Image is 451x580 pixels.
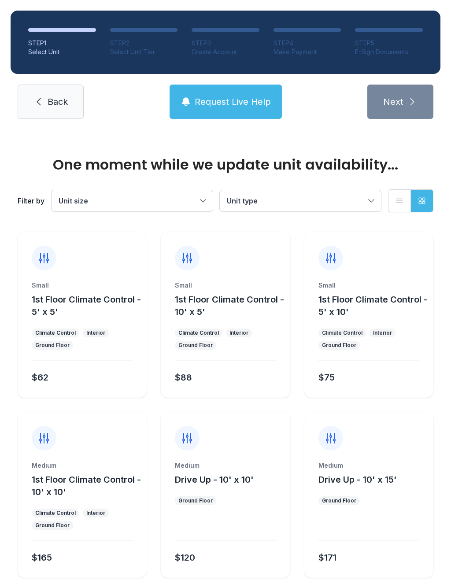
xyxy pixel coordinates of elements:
[32,294,141,317] span: 1st Floor Climate Control - 5' x 5'
[175,294,284,317] span: 1st Floor Climate Control - 10' x 5'
[110,48,178,56] div: Select Unit Tier
[192,39,259,48] div: STEP 3
[28,48,96,56] div: Select Unit
[35,342,70,349] div: Ground Floor
[32,551,52,564] div: $165
[318,551,336,564] div: $171
[355,48,423,56] div: E-Sign Documents
[178,342,213,349] div: Ground Floor
[318,293,430,318] button: 1st Floor Climate Control - 5' x 10'
[86,510,105,517] div: Interior
[192,48,259,56] div: Create Account
[59,196,88,205] span: Unit size
[32,281,133,290] div: Small
[178,497,213,504] div: Ground Floor
[18,196,44,206] div: Filter by
[175,461,276,470] div: Medium
[18,158,433,172] div: One moment while we update unit availability...
[86,329,105,336] div: Interior
[35,329,76,336] div: Climate Control
[355,39,423,48] div: STEP 5
[318,294,428,317] span: 1st Floor Climate Control - 5' x 10'
[383,96,403,108] span: Next
[175,473,254,486] button: Drive Up - 10' x 10'
[178,329,219,336] div: Climate Control
[32,461,133,470] div: Medium
[175,281,276,290] div: Small
[227,196,258,205] span: Unit type
[229,329,248,336] div: Interior
[318,473,397,486] button: Drive Up - 10' x 15'
[175,371,192,384] div: $88
[28,39,96,48] div: STEP 1
[373,329,392,336] div: Interior
[274,39,341,48] div: STEP 4
[32,293,143,318] button: 1st Floor Climate Control - 5' x 5'
[32,371,48,384] div: $62
[175,551,195,564] div: $120
[195,96,271,108] span: Request Live Help
[32,474,141,497] span: 1st Floor Climate Control - 10' x 10'
[322,342,356,349] div: Ground Floor
[274,48,341,56] div: Make Payment
[52,190,213,211] button: Unit size
[322,497,356,504] div: Ground Floor
[318,474,397,485] span: Drive Up - 10' x 15'
[318,371,335,384] div: $75
[175,293,286,318] button: 1st Floor Climate Control - 10' x 5'
[35,510,76,517] div: Climate Control
[48,96,68,108] span: Back
[110,39,178,48] div: STEP 2
[220,190,381,211] button: Unit type
[32,473,143,498] button: 1st Floor Climate Control - 10' x 10'
[35,522,70,529] div: Ground Floor
[318,461,419,470] div: Medium
[175,474,254,485] span: Drive Up - 10' x 10'
[318,281,419,290] div: Small
[322,329,362,336] div: Climate Control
